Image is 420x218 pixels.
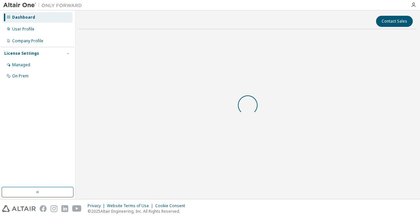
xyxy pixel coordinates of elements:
[88,203,107,208] div: Privacy
[12,62,30,68] div: Managed
[2,205,36,212] img: altair_logo.svg
[61,205,68,212] img: linkedin.svg
[88,208,189,214] p: © 2025 Altair Engineering, Inc. All Rights Reserved.
[40,205,47,212] img: facebook.svg
[4,51,39,56] div: License Settings
[72,205,82,212] img: youtube.svg
[12,73,29,79] div: On Prem
[107,203,155,208] div: Website Terms of Use
[3,2,85,9] img: Altair One
[155,203,189,208] div: Cookie Consent
[12,15,35,20] div: Dashboard
[51,205,57,212] img: instagram.svg
[12,38,43,44] div: Company Profile
[12,27,34,32] div: User Profile
[376,16,413,27] button: Contact Sales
